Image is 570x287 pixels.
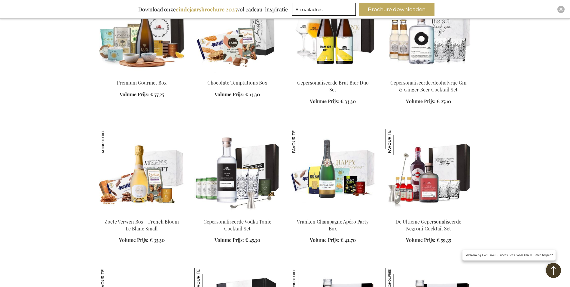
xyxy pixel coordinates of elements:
[437,98,451,104] span: € 27,10
[194,129,280,213] img: The Personalised Vodka Tonic Cocktail Set
[150,237,165,243] span: € 35,30
[297,218,369,232] a: Vranken Champagne Apéro Party Box
[119,237,148,243] span: Volume Prijs:
[406,98,451,105] a: Volume Prijs: € 27,10
[406,98,435,104] span: Volume Prijs:
[290,72,376,78] a: Personalised Champagne Beer Gepersonaliseerde Brut Bier Duo Set
[406,237,451,244] a: Volume Prijs: € 59,35
[99,211,185,216] a: Sweet Treats Box - French Bloom Le Blanc Small Zoete Verwen Box - French Bloom Le Blanc Small
[150,91,164,97] span: € 77,25
[340,98,356,104] span: € 33,30
[386,129,471,213] img: The Ultimate Personalized Negroni Cocktail Set
[117,79,166,86] a: Premium Gourmet Box
[119,237,165,244] a: Volume Prijs: € 35,30
[310,237,339,243] span: Volume Prijs:
[120,91,149,97] span: Volume Prijs:
[437,237,451,243] span: € 59,35
[99,72,185,78] a: Premium Gourmet Box
[310,237,356,244] a: Volume Prijs: € 42,70
[105,218,179,232] a: Zoete Verwen Box - French Bloom Le Blanc Small
[290,211,376,216] a: Vranken Champagne Apéro Party Box Vranken Champagne Apéro Party Box
[194,72,280,78] a: Chocolate Temptations Box Chocolate Temptations Box
[207,79,267,86] a: Chocolate Temptations Box
[297,79,369,93] a: Gepersonaliseerde Brut Bier Duo Set
[310,98,339,104] span: Volume Prijs:
[99,129,125,155] img: Zoete Verwen Box - French Bloom Le Blanc Small
[310,98,356,105] a: Volume Prijs: € 33,30
[386,129,411,155] img: De Ultieme Gepersonaliseerde Negroni Cocktail Set
[395,218,461,232] a: De Ultieme Gepersonaliseerde Negroni Cocktail Set
[340,237,356,243] span: € 42,70
[386,211,471,216] a: The Ultimate Personalized Negroni Cocktail Set De Ultieme Gepersonaliseerde Negroni Cocktail Set
[290,129,376,213] img: Vranken Champagne Apéro Party Box
[406,237,435,243] span: Volume Prijs:
[215,237,244,243] span: Volume Prijs:
[136,3,291,16] div: Download onze vol cadeau-inspiratie
[245,91,260,97] span: € 13,30
[390,79,467,93] a: Gepersonaliseerde Alcoholvrije Gin & Ginger Beer Cocktail Set
[557,6,565,13] div: Close
[194,211,280,216] a: The Personalised Vodka Tonic Cocktail Set
[215,91,244,97] span: Volume Prijs:
[292,3,358,17] form: marketing offers and promotions
[292,3,356,16] input: E-mailadres
[290,129,316,155] img: Vranken Champagne Apéro Party Box
[120,91,164,98] a: Volume Prijs: € 77,25
[215,237,260,244] a: Volume Prijs: € 45,30
[203,218,271,232] a: Gepersonaliseerde Vodka Tonic Cocktail Set
[176,6,237,13] b: eindejaarsbrochure 2025
[245,237,260,243] span: € 45,30
[359,3,434,16] button: Brochure downloaden
[386,72,471,78] a: Personalised Non-alcoholc Gin & Ginger Beer Set Gepersonaliseerde Alcoholvrije Gin & Ginger Beer ...
[99,129,185,213] img: Sweet Treats Box - French Bloom Le Blanc Small
[559,8,563,11] img: Close
[215,91,260,98] a: Volume Prijs: € 13,30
